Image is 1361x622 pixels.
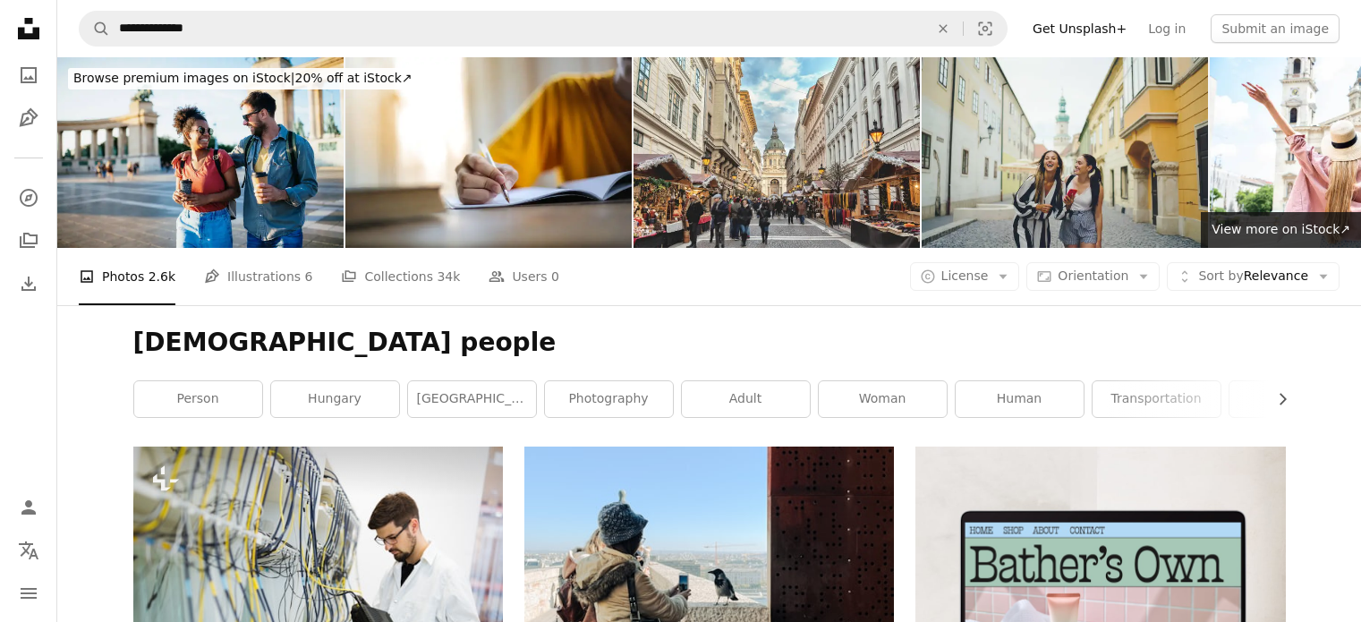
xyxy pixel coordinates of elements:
a: Users 0 [489,248,559,305]
a: adult [682,381,810,417]
button: Submit an image [1211,14,1340,43]
a: Browse premium images on iStock|20% off at iStock↗ [57,57,429,100]
span: 20% off at iStock ↗ [73,71,413,85]
a: Photos [11,57,47,93]
a: Explore [11,180,47,216]
span: Orientation [1058,268,1128,283]
a: Illustrations [11,100,47,136]
button: Orientation [1026,262,1160,291]
a: Picture of network technician engineer testing modems in factory [133,561,503,577]
form: Find visuals sitewide [79,11,1008,47]
a: a woman taking a picture of a bird on a wall [524,561,894,577]
button: Menu [11,575,47,611]
a: Collections 34k [341,248,460,305]
span: 34k [437,267,460,286]
a: photography [545,381,673,417]
button: Visual search [964,12,1007,46]
h1: [DEMOGRAPHIC_DATA] people [133,327,1286,359]
button: Search Unsplash [80,12,110,46]
a: hungary [271,381,399,417]
a: Get Unsplash+ [1022,14,1137,43]
a: [GEOGRAPHIC_DATA] [408,381,536,417]
a: Log in / Sign up [11,490,47,525]
a: Home — Unsplash [11,11,47,50]
a: person [134,381,262,417]
img: Beautiful young multiracial couple enjoying city break, holding coffee cups and wearing backpacks [57,57,344,248]
a: Collections [11,223,47,259]
span: License [941,268,989,283]
span: 0 [551,267,559,286]
span: Browse premium images on iStock | [73,71,294,85]
a: Log in [1137,14,1196,43]
button: scroll list to the right [1266,381,1286,417]
a: woman [819,381,947,417]
span: 6 [305,267,313,286]
a: transportation [1093,381,1221,417]
a: vehicle [1229,381,1357,417]
button: Sort byRelevance [1167,262,1340,291]
img: Beautiful girls traveling around Europe together [922,57,1208,248]
img: Busy shopping street Zrinyi Utca with Christmas stalls and decoration in Budapest [634,57,920,248]
button: Language [11,533,47,568]
span: View more on iStock ↗ [1212,222,1350,236]
a: Download History [11,266,47,302]
button: Clear [923,12,963,46]
img: Write on paper [345,57,632,248]
button: License [910,262,1020,291]
a: human [956,381,1084,417]
a: Illustrations 6 [204,248,312,305]
a: View more on iStock↗ [1201,212,1361,248]
span: Sort by [1198,268,1243,283]
span: Relevance [1198,268,1308,285]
